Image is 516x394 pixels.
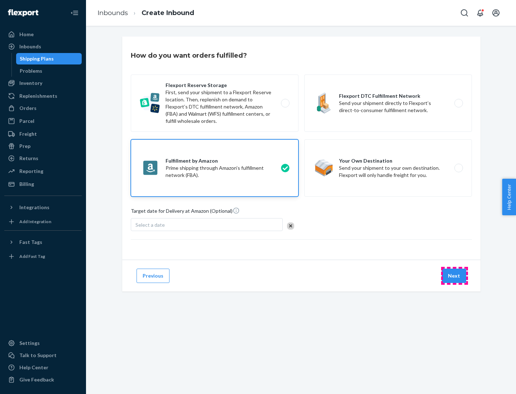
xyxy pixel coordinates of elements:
[19,130,37,138] div: Freight
[4,362,82,373] a: Help Center
[19,43,41,50] div: Inbounds
[19,143,30,150] div: Prep
[442,269,466,283] button: Next
[4,165,82,177] a: Reporting
[4,216,82,227] a: Add Integration
[4,90,82,102] a: Replenishments
[19,105,37,112] div: Orders
[97,9,128,17] a: Inbounds
[19,218,51,225] div: Add Integration
[19,80,42,87] div: Inventory
[4,374,82,385] button: Give Feedback
[502,179,516,215] button: Help Center
[489,6,503,20] button: Open account menu
[4,128,82,140] a: Freight
[4,115,82,127] a: Parcel
[4,350,82,361] a: Talk to Support
[19,364,48,371] div: Help Center
[19,204,49,211] div: Integrations
[19,239,42,246] div: Fast Tags
[4,236,82,248] button: Fast Tags
[19,181,34,188] div: Billing
[137,269,169,283] button: Previous
[19,340,40,347] div: Settings
[19,376,54,383] div: Give Feedback
[4,337,82,349] a: Settings
[457,6,472,20] button: Open Search Box
[92,3,200,24] ol: breadcrumbs
[67,6,82,20] button: Close Navigation
[4,202,82,213] button: Integrations
[131,207,240,217] span: Target date for Delivery at Amazon (Optional)
[19,92,57,100] div: Replenishments
[4,77,82,89] a: Inventory
[19,117,34,125] div: Parcel
[473,6,487,20] button: Open notifications
[19,168,43,175] div: Reporting
[4,153,82,164] a: Returns
[4,140,82,152] a: Prep
[20,55,54,62] div: Shipping Plans
[142,9,194,17] a: Create Inbound
[4,178,82,190] a: Billing
[16,65,82,77] a: Problems
[4,251,82,262] a: Add Fast Tag
[16,53,82,64] a: Shipping Plans
[20,67,42,75] div: Problems
[4,29,82,40] a: Home
[19,352,57,359] div: Talk to Support
[19,253,45,259] div: Add Fast Tag
[19,31,34,38] div: Home
[131,51,247,60] h3: How do you want orders fulfilled?
[19,155,38,162] div: Returns
[4,41,82,52] a: Inbounds
[8,9,38,16] img: Flexport logo
[135,222,165,228] span: Select a date
[4,102,82,114] a: Orders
